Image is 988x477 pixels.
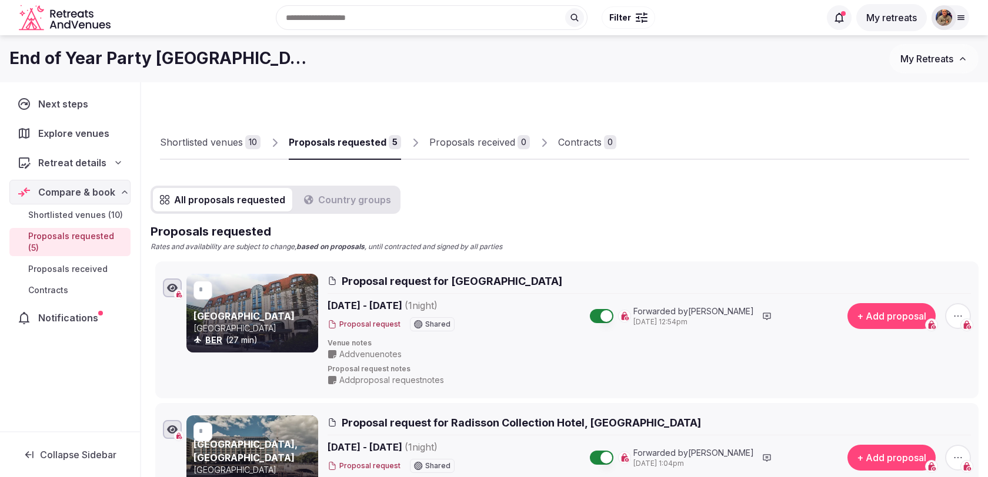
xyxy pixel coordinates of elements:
span: Proposal request for Radisson Collection Hotel, [GEOGRAPHIC_DATA] [342,415,701,430]
p: [GEOGRAPHIC_DATA] [193,464,316,476]
button: + Add proposal [847,445,936,471]
h2: Proposals requested [151,223,979,240]
a: Shortlisted venues (10) [9,207,131,223]
button: My Retreats [889,44,979,73]
button: My retreats [856,4,927,31]
button: Proposal request [328,461,400,471]
span: [DATE] - [DATE] [328,298,535,313]
a: [GEOGRAPHIC_DATA] [193,310,295,322]
a: Shortlisted venues10 [160,126,261,160]
div: Proposals requested [289,135,386,149]
a: My retreats [856,12,927,23]
span: Next steps [38,97,93,111]
span: Add venue notes [339,348,402,360]
span: Forwarded by [PERSON_NAME] [633,447,754,459]
div: 5 [389,135,401,149]
span: Shared [425,462,450,469]
strong: based on proposals [296,242,365,251]
span: ( 1 night ) [405,300,438,311]
a: Proposals requested (5) [9,228,131,256]
span: Notifications [38,311,103,325]
a: Contracts0 [558,126,616,160]
button: + Add proposal [847,303,936,329]
span: Filter [609,12,631,23]
span: Explore venues [38,126,114,140]
h1: End of Year Party [GEOGRAPHIC_DATA] [9,47,311,70]
span: Shared [425,321,450,328]
span: Proposal request notes [328,364,971,374]
a: Notifications [9,305,131,330]
span: Shortlisted venues (10) [28,209,123,221]
button: Country groups [297,188,398,211]
a: [GEOGRAPHIC_DATA], [GEOGRAPHIC_DATA] [193,438,298,463]
a: Next steps [9,92,131,116]
a: Contracts [9,282,131,298]
button: Filter [602,6,655,29]
button: Proposal request [328,320,400,330]
span: Venue notes [328,338,971,348]
a: Proposals received0 [429,126,530,160]
svg: Retreats and Venues company logo [19,5,113,31]
span: Proposals requested (5) [28,230,126,254]
div: 0 [604,135,616,149]
button: All proposals requested [153,188,292,211]
a: Proposals requested5 [289,126,401,160]
span: [DATE] - [DATE] [328,440,535,454]
span: Compare & book [38,185,115,199]
span: [DATE] 1:04pm [633,459,754,469]
button: Collapse Sidebar [9,442,131,468]
div: Contracts [558,135,602,149]
div: Shortlisted venues [160,135,243,149]
span: Collapse Sidebar [40,449,116,461]
span: ( 1 night ) [405,441,438,453]
a: BER [205,335,222,345]
div: 10 [245,135,261,149]
img: julen [936,9,952,26]
span: Add proposal request notes [339,374,444,386]
span: [DATE] 12:54pm [633,317,754,327]
a: Proposals received [9,261,131,277]
span: My Retreats [900,53,953,65]
div: (27 min) [193,334,316,346]
p: [GEOGRAPHIC_DATA] [193,323,316,334]
span: Contracts [28,284,68,296]
div: 0 [518,135,530,149]
span: Forwarded by [PERSON_NAME] [633,305,754,317]
span: Proposals received [28,263,108,275]
span: Retreat details [38,156,106,170]
span: Proposal request for [GEOGRAPHIC_DATA] [342,274,562,288]
div: Proposals received [429,135,515,149]
a: Visit the homepage [19,5,113,31]
a: Explore venues [9,121,131,146]
p: Rates and availability are subject to change, , until contracted and signed by all parties [151,242,979,252]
